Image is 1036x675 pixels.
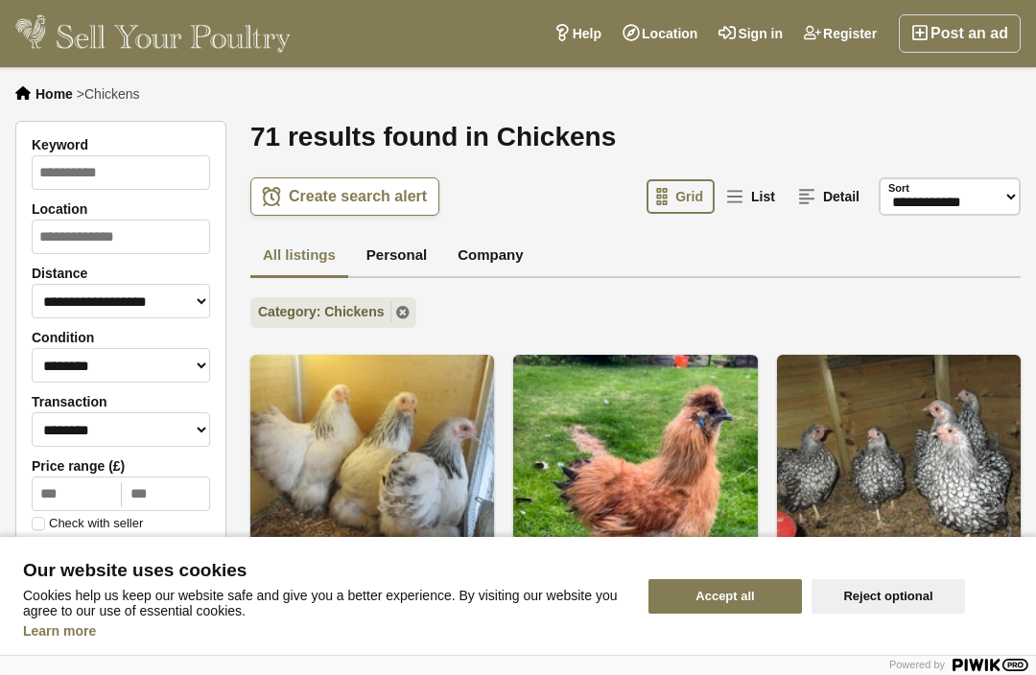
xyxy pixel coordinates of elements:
a: Sign in [708,14,793,53]
span: Powered by [889,659,945,670]
span: Grid [675,189,703,204]
button: Reject optional [812,579,965,614]
li: > [77,86,140,102]
label: Price range (£) [32,458,210,474]
label: Location [32,201,210,217]
h1: 71 results found in Chickens [250,121,1021,153]
span: Detail [823,189,859,204]
label: Condition [32,330,210,345]
a: Category: Chickens [250,297,416,328]
a: Free 4 [513,535,757,598]
button: Accept all [648,579,802,614]
a: Company [445,235,535,279]
a: Personal [354,235,439,279]
img: Silkie Cockerel - free [513,355,757,598]
span: Chickens [84,86,140,102]
a: Post an ad [899,14,1021,53]
span: List [751,189,775,204]
label: Distance [32,266,210,281]
a: List [717,179,787,214]
label: Keyword [32,137,210,152]
label: Transaction [32,394,210,409]
a: £25.00 2 [250,535,494,598]
label: Sort [888,180,909,197]
a: Location [612,14,708,53]
span: Create search alert [289,187,427,206]
a: All listings [250,235,348,279]
a: Learn more [23,623,96,639]
a: Home [35,86,73,102]
a: Grid [647,179,715,214]
a: Register [793,14,887,53]
a: Create search alert [250,177,439,216]
img: Silver Laced Wyandotte Bantam pullets APHA Registered. [777,355,1021,598]
a: £20.00 3 [777,535,1021,598]
label: Check with seller [32,517,143,530]
a: Detail [789,179,871,214]
a: Help [543,14,612,53]
p: Cookies help us keep our website safe and give you a better experience. By visiting our website y... [23,588,625,618]
span: Our website uses cookies [23,561,625,580]
img: Sell Your Poultry [15,14,291,53]
img: Columbian Pekin Bantam POL Pullets (2) [250,355,494,598]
